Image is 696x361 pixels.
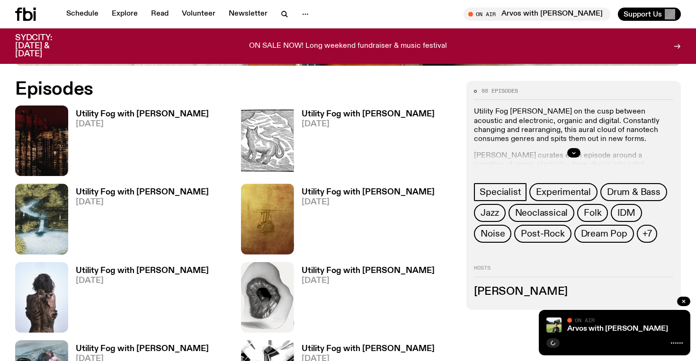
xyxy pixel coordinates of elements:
span: Noise [481,229,505,239]
span: Jazz [481,208,499,218]
a: Post-Rock [514,225,571,243]
a: Neoclassical [509,204,575,222]
img: Cover of Corps Citoyen album Barrani [15,184,68,254]
img: Bri is smiling and wearing a black t-shirt. She is standing in front of a lush, green field. Ther... [546,317,562,333]
span: IDM [617,208,635,218]
a: Utility Fog with [PERSON_NAME][DATE] [68,267,209,333]
a: Arvos with [PERSON_NAME] [567,325,668,333]
span: Neoclassical [515,208,568,218]
a: IDM [611,204,642,222]
span: [DATE] [302,277,435,285]
h3: Utility Fog with [PERSON_NAME] [302,188,435,196]
span: +7 [642,229,652,239]
span: Folk [584,208,601,218]
a: Volunteer [176,8,221,21]
a: Experimental [529,183,598,201]
p: ON SALE NOW! Long weekend fundraiser & music festival [249,42,447,51]
span: Post-Rock [521,229,564,239]
img: Cover for EYDN's single "Gold" [241,184,294,254]
span: [DATE] [302,198,435,206]
h3: Utility Fog with [PERSON_NAME] [302,345,435,353]
a: Utility Fog with [PERSON_NAME][DATE] [294,188,435,254]
span: 88 episodes [482,88,518,94]
a: Drum & Bass [600,183,667,201]
span: Specialist [480,187,521,197]
a: Read [145,8,174,21]
a: Utility Fog with [PERSON_NAME][DATE] [68,110,209,176]
span: [DATE] [76,120,209,128]
h3: [PERSON_NAME] [474,287,673,297]
h3: Utility Fog with [PERSON_NAME] [76,110,209,118]
h2: Episodes [15,81,455,98]
a: Newsletter [223,8,273,21]
a: Jazz [474,204,505,222]
a: Dream Pop [574,225,634,243]
img: Edit from Juanlu Barlow & his Love-fi Recordings' This is not a new Three Broken Tapes album [241,262,294,333]
span: [DATE] [76,277,209,285]
a: Explore [106,8,143,21]
a: Schedule [61,8,104,21]
span: Support Us [624,10,662,18]
h3: Utility Fog with [PERSON_NAME] [302,110,435,118]
span: Drum & Bass [607,187,660,197]
span: Dream Pop [581,229,627,239]
span: Experimental [536,187,591,197]
img: Cover to (SAFETY HAZARD) مخاطر السلامة by electroneya, MARTINA and TNSXORDS [15,106,68,176]
a: Specialist [474,183,526,201]
a: Utility Fog with [PERSON_NAME][DATE] [294,267,435,333]
span: On Air [575,317,595,323]
a: Noise [474,225,511,243]
button: On AirArvos with [PERSON_NAME] [464,8,610,21]
span: [DATE] [302,120,435,128]
h3: SYDCITY: [DATE] & [DATE] [15,34,76,58]
img: Cover for Kansai Bruises by Valentina Magaletti & YPY [241,106,294,176]
p: Utility Fog [PERSON_NAME] on the cusp between acoustic and electronic, organic and digital. Const... [474,107,673,144]
img: Cover of Leese's album Δ [15,262,68,333]
a: Folk [577,204,608,222]
button: +7 [637,225,658,243]
a: Utility Fog with [PERSON_NAME][DATE] [294,110,435,176]
h3: Utility Fog with [PERSON_NAME] [76,267,209,275]
h2: Hosts [474,265,673,277]
h3: Utility Fog with [PERSON_NAME] [76,188,209,196]
a: Utility Fog with [PERSON_NAME][DATE] [68,188,209,254]
h3: Utility Fog with [PERSON_NAME] [302,267,435,275]
span: [DATE] [76,198,209,206]
button: Support Us [618,8,681,21]
h3: Utility Fog with [PERSON_NAME] [76,345,209,353]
